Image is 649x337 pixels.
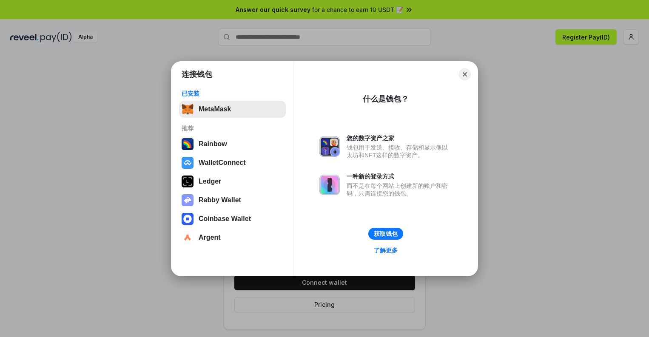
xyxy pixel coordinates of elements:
button: WalletConnect [179,154,286,171]
button: Coinbase Wallet [179,210,286,227]
div: 推荐 [182,125,283,132]
button: Close [459,68,471,80]
img: svg+xml,%3Csvg%20width%3D%22120%22%20height%3D%22120%22%20viewBox%3D%220%200%20120%20120%22%20fil... [182,138,194,150]
div: MetaMask [199,105,231,113]
div: 钱包用于发送、接收、存储和显示像以太坊和NFT这样的数字资产。 [347,144,452,159]
button: Rainbow [179,136,286,153]
div: 已安装 [182,90,283,97]
div: Argent [199,234,221,241]
img: svg+xml,%3Csvg%20width%3D%2228%22%20height%3D%2228%22%20viewBox%3D%220%200%2028%2028%22%20fill%3D... [182,232,194,244]
button: 获取钱包 [368,228,403,240]
img: svg+xml,%3Csvg%20xmlns%3D%22http%3A%2F%2Fwww.w3.org%2F2000%2Fsvg%22%20fill%3D%22none%22%20viewBox... [182,194,194,206]
div: 获取钱包 [374,230,398,238]
div: 什么是钱包？ [363,94,409,104]
img: svg+xml,%3Csvg%20xmlns%3D%22http%3A%2F%2Fwww.w3.org%2F2000%2Fsvg%22%20fill%3D%22none%22%20viewBox... [319,136,340,157]
button: Rabby Wallet [179,192,286,209]
img: svg+xml,%3Csvg%20width%3D%2228%22%20height%3D%2228%22%20viewBox%3D%220%200%2028%2028%22%20fill%3D... [182,157,194,169]
button: Ledger [179,173,286,190]
img: svg+xml,%3Csvg%20xmlns%3D%22http%3A%2F%2Fwww.w3.org%2F2000%2Fsvg%22%20width%3D%2228%22%20height%3... [182,176,194,187]
div: Ledger [199,178,221,185]
div: 一种新的登录方式 [347,173,452,180]
h1: 连接钱包 [182,69,212,79]
div: 了解更多 [374,246,398,254]
img: svg+xml,%3Csvg%20width%3D%2228%22%20height%3D%2228%22%20viewBox%3D%220%200%2028%2028%22%20fill%3D... [182,213,194,225]
div: Coinbase Wallet [199,215,251,223]
div: Rabby Wallet [199,196,241,204]
button: Argent [179,229,286,246]
div: 您的数字资产之家 [347,134,452,142]
div: 而不是在每个网站上创建新的账户和密码，只需连接您的钱包。 [347,182,452,197]
div: Rainbow [199,140,227,148]
img: svg+xml,%3Csvg%20xmlns%3D%22http%3A%2F%2Fwww.w3.org%2F2000%2Fsvg%22%20fill%3D%22none%22%20viewBox... [319,175,340,195]
button: MetaMask [179,101,286,118]
a: 了解更多 [369,245,403,256]
img: svg+xml,%3Csvg%20fill%3D%22none%22%20height%3D%2233%22%20viewBox%3D%220%200%2035%2033%22%20width%... [182,103,194,115]
div: WalletConnect [199,159,246,167]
